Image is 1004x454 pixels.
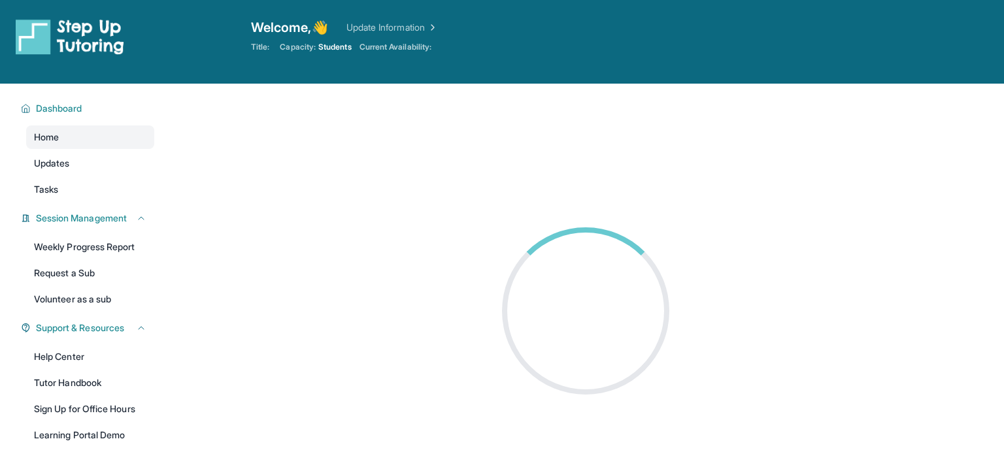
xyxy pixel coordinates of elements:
[425,21,438,34] img: Chevron Right
[280,42,316,52] span: Capacity:
[34,131,59,144] span: Home
[26,178,154,201] a: Tasks
[34,183,58,196] span: Tasks
[26,287,154,311] a: Volunteer as a sub
[346,21,438,34] a: Update Information
[36,102,82,115] span: Dashboard
[26,371,154,395] a: Tutor Handbook
[34,157,70,170] span: Updates
[36,212,127,225] span: Session Management
[26,397,154,421] a: Sign Up for Office Hours
[26,345,154,368] a: Help Center
[251,42,269,52] span: Title:
[36,321,124,334] span: Support & Resources
[16,18,124,55] img: logo
[31,102,146,115] button: Dashboard
[26,235,154,259] a: Weekly Progress Report
[360,42,431,52] span: Current Availability:
[31,321,146,334] button: Support & Resources
[26,423,154,447] a: Learning Portal Demo
[26,152,154,175] a: Updates
[26,261,154,285] a: Request a Sub
[251,18,328,37] span: Welcome, 👋
[318,42,352,52] span: Students
[31,212,146,225] button: Session Management
[26,125,154,149] a: Home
